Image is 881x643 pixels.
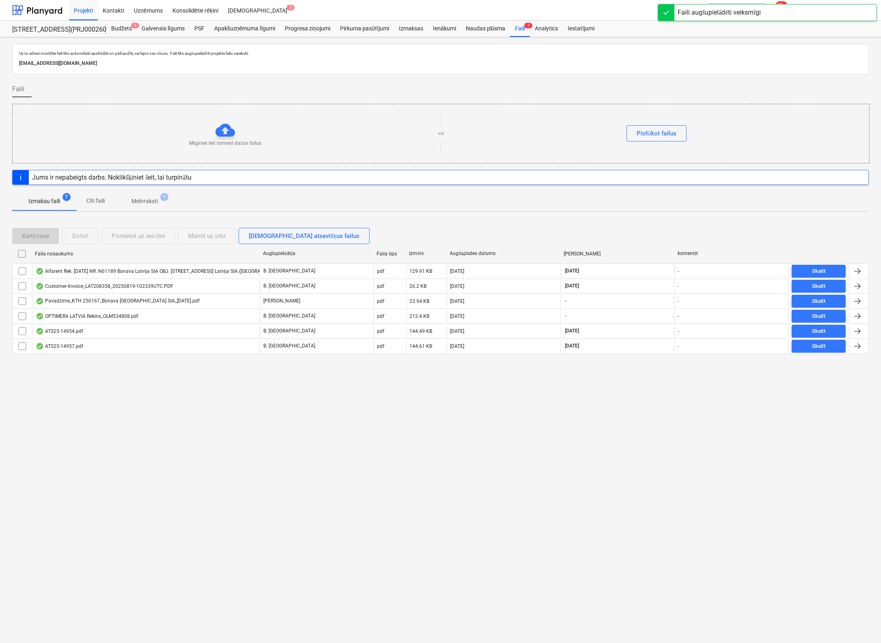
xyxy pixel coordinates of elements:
[377,251,403,257] div: Faila tips
[564,251,671,257] div: [PERSON_NAME]
[263,268,315,274] p: B. [GEOGRAPHIC_DATA]
[678,283,679,289] div: -
[410,283,427,289] div: 26.2 KB
[36,343,83,349] div: ATS25-14957.pdf
[450,328,465,334] div: [DATE]
[36,268,44,274] div: OCR pabeigts
[450,313,465,319] div: [DATE]
[377,268,385,274] div: pdf
[263,343,315,349] p: B. [GEOGRAPHIC_DATA]
[36,328,83,334] div: ATS25-14954.pdf
[394,21,428,37] a: Izmaksas
[190,21,209,37] a: PSF
[131,23,139,28] span: 1
[36,283,44,289] div: OCR pabeigts
[564,328,580,334] span: [DATE]
[86,197,106,205] p: Citi faili
[564,298,567,304] span: -
[377,283,385,289] div: pdf
[410,313,430,319] div: 212.4 KB
[377,328,385,334] div: pdf
[627,125,687,141] button: Pārlūkot failus
[792,295,846,308] button: Skatīt
[812,327,826,336] div: Skatīt
[12,84,24,94] span: Faili
[678,313,679,319] div: -
[263,313,315,319] p: B. [GEOGRAPHIC_DATA]
[35,251,256,257] div: Faila nosaukums
[812,342,826,351] div: Skatīt
[450,343,465,349] div: [DATE]
[410,298,430,304] div: 23.94 KB
[209,21,280,37] a: Apakšuzņēmuma līgumi
[19,51,862,56] p: Uz šo adresi nosūtītie faili tiks automātiski apstrādāti un pārbaudīti, vai tajos nav vīrusu. Fai...
[678,8,761,17] div: Faili augšupielādēti veiksmīgi
[564,283,580,289] span: [DATE]
[792,280,846,293] button: Skatīt
[563,21,599,37] a: Iestatījumi
[812,282,826,291] div: Skatīt
[12,26,97,34] div: [STREET_ADDRESS](PRJ0002600) 2601946
[160,193,168,201] span: 1
[263,298,300,304] p: [PERSON_NAME]
[36,298,200,304] div: Pavadzīme_KTH 250167_Bonava [GEOGRAPHIC_DATA] SIA_[DATE].pdf
[678,251,785,257] div: komentēt
[450,283,465,289] div: [DATE]
[263,251,370,257] div: Augšupielādēja
[812,312,826,321] div: Skatīt
[32,174,192,181] div: Jums ir nepabeigts darbs. Noklikšķiniet šeit, lai turpinātu
[524,23,532,28] span: 7
[428,21,461,37] a: Ienākumi
[280,21,335,37] a: Progresa ziņojumi
[461,21,511,37] a: Naudas plūsma
[263,283,315,289] p: B. [GEOGRAPHIC_DATA]
[106,21,137,37] div: Budžets
[812,297,826,306] div: Skatīt
[36,268,297,274] div: Alfarent Rek. [DATE] NR. N61189 Bonava Latvija SIA OBJ. [STREET_ADDRESS] Latvija SIA ([GEOGRAPHIC...
[239,228,370,244] button: [DEMOGRAPHIC_DATA] atsevišķus failus
[637,128,677,139] div: Pārlūkot failus
[564,268,580,274] span: [DATE]
[792,340,846,353] button: Skatīt
[450,251,558,257] div: Augšuplādes datums
[678,298,679,304] div: -
[510,21,530,37] a: Faili7
[792,265,846,278] button: Skatīt
[564,343,580,349] span: [DATE]
[409,251,444,257] div: Izmērs
[678,343,679,349] div: -
[377,343,385,349] div: pdf
[410,343,433,349] div: 144.61 KB
[36,298,44,304] div: OCR pabeigts
[36,313,138,319] div: OPTIMERA LATVIA Rekins_OLM534808.pdf
[678,328,679,334] div: -
[377,298,385,304] div: pdf
[678,268,679,274] div: -
[62,193,71,201] span: 7
[131,197,158,206] p: Melnraksti
[530,21,563,37] a: Analytics
[840,604,881,643] iframe: Chat Widget
[36,283,173,289] div: Customer-Invoice_LAT208358_20250819-102339UTC.PDF
[137,21,190,37] a: Galvenais līgums
[189,140,261,147] p: Mēģiniet šeit nomest dažus failus
[410,328,433,334] div: 144.49 KB
[510,21,530,37] div: Faili
[335,21,394,37] a: Pirkuma pasūtījumi
[286,5,295,11] span: 1
[106,21,137,37] a: Budžets1
[263,328,315,334] p: B. [GEOGRAPHIC_DATA]
[377,313,385,319] div: pdf
[36,343,44,349] div: OCR pabeigts
[410,268,433,274] div: 129.91 KB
